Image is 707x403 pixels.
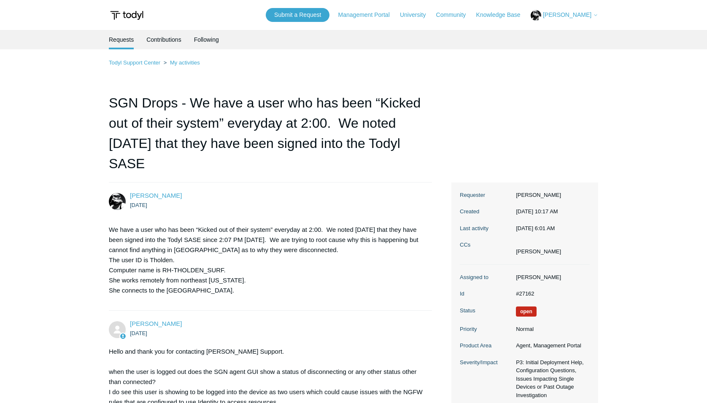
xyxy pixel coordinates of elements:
a: Contributions [146,30,181,49]
span: [PERSON_NAME] [543,11,591,18]
a: Community [436,11,475,19]
li: Mike Huber [516,247,561,256]
button: [PERSON_NAME] [531,10,598,21]
dt: Severity/Impact [460,358,512,367]
span: Michael Priddy [130,192,182,199]
a: Following [194,30,219,49]
li: Requests [109,30,134,49]
a: Todyl Support Center [109,59,160,66]
dt: Last activity [460,224,512,233]
dd: P3: Initial Deployment Help, Configuration Questions, Issues Impacting Single Devices or Past Out... [512,358,590,400]
a: [PERSON_NAME] [130,192,182,199]
dt: CCs [460,241,512,249]
dd: Agent, Management Portal [512,341,590,350]
time: 08/08/2025, 10:31 [130,330,147,336]
a: My activities [170,59,200,66]
dt: Product Area [460,341,512,350]
dd: [PERSON_NAME] [512,191,590,199]
span: We are working on a response for you [516,306,537,317]
dt: Status [460,306,512,315]
dd: Normal [512,325,590,333]
dt: Id [460,290,512,298]
time: 08/08/2025, 10:17 [516,208,558,215]
a: Submit a Request [266,8,329,22]
dd: #27162 [512,290,590,298]
time: 08/08/2025, 10:17 [130,202,147,208]
li: My activities [162,59,200,66]
a: University [400,11,434,19]
dt: Assigned to [460,273,512,282]
a: Knowledge Base [476,11,529,19]
time: 08/09/2025, 06:01 [516,225,555,231]
p: We have a user who has been “Kicked out of their system” everyday at 2:00. We noted [DATE] that t... [109,225,424,296]
h1: SGN Drops - We have a user who has been “Kicked out of their system” everyday at 2:00. We noted [... [109,93,432,183]
a: Management Portal [338,11,398,19]
dt: Created [460,207,512,216]
dt: Priority [460,325,512,333]
dd: [PERSON_NAME] [512,273,590,282]
span: Kris Haire [130,320,182,327]
a: [PERSON_NAME] [130,320,182,327]
img: Todyl Support Center Help Center home page [109,8,145,23]
li: Todyl Support Center [109,59,162,66]
dt: Requester [460,191,512,199]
